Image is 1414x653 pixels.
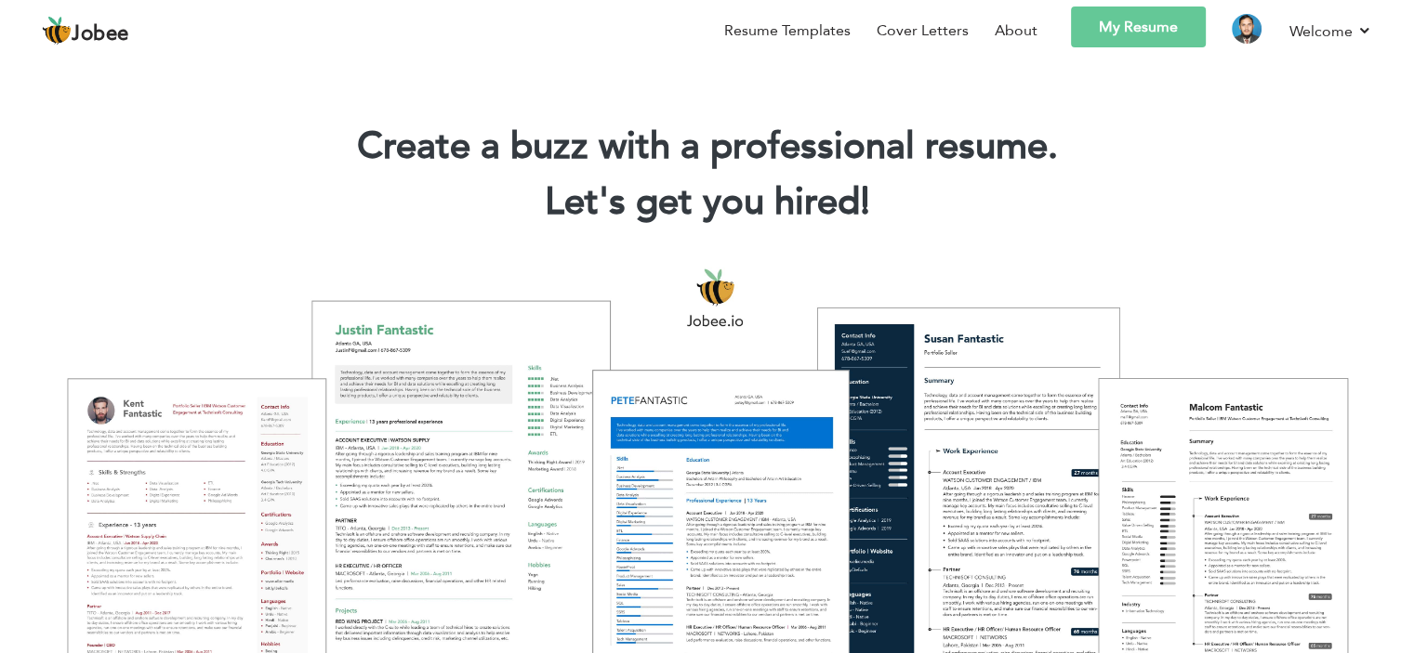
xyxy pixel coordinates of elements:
a: About [995,20,1037,42]
img: jobee.io [42,16,72,46]
a: Jobee [42,16,129,46]
span: Jobee [72,24,129,45]
span: | [861,176,869,228]
h2: Let's [28,178,1386,227]
a: Cover Letters [877,20,969,42]
img: Profile Img [1232,14,1262,44]
span: get you hired! [636,176,870,228]
h1: Create a buzz with a professional resume. [28,123,1386,171]
a: Resume Templates [724,20,851,42]
a: Welcome [1289,20,1372,43]
a: My Resume [1071,7,1206,47]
